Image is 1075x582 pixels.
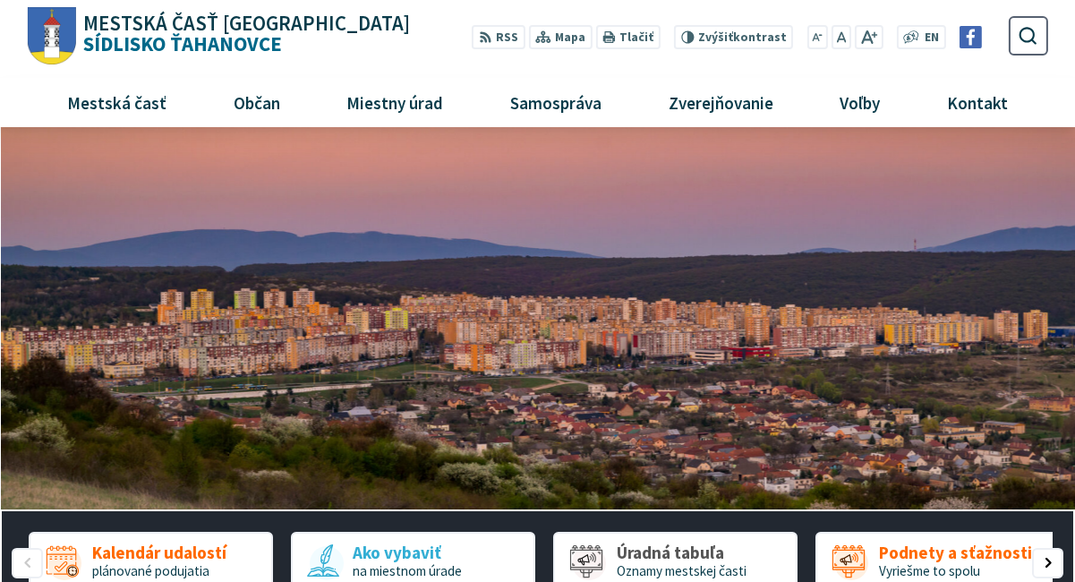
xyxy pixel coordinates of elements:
span: kontrast [698,30,787,45]
span: Tlačiť [619,30,653,45]
span: Mestská časť [GEOGRAPHIC_DATA] [83,13,410,34]
span: Mestská časť [61,78,174,126]
span: RSS [496,29,518,47]
span: na miestnom úrade [353,562,462,579]
span: Kontakt [940,78,1014,126]
button: Zväčšiť veľkosť písma [855,25,883,49]
span: Miestny úrad [340,78,450,126]
button: Tlačiť [595,25,660,49]
button: Zmenšiť veľkosť písma [807,25,829,49]
a: Voľby [813,78,906,126]
button: Nastaviť pôvodnú veľkosť písma [832,25,851,49]
img: Prejsť na domovskú stránku [27,7,76,65]
a: Logo Sídlisko Ťahanovce, prejsť na domovskú stránku. [27,7,409,65]
span: Podnety a sťažnosti [879,543,1032,562]
span: Zvýšiť [698,30,733,45]
span: Oznamy mestskej časti [617,562,747,579]
a: Kontakt [920,78,1034,126]
span: Ako vybaviť [353,543,462,562]
span: Úradná tabuľa [617,543,747,562]
button: Zvýšiťkontrast [674,25,793,49]
div: Predošlý slajd [12,548,42,578]
span: Zverejňovanie [661,78,780,126]
a: Zverejňovanie [642,78,799,126]
a: Miestny úrad [320,78,470,126]
h1: Sídlisko Ťahanovce [76,13,410,55]
a: Občan [207,78,306,126]
span: Samospráva [503,78,608,126]
div: Nasledujúci slajd [1032,548,1062,578]
span: Mapa [555,29,585,47]
span: Kalendár udalostí [92,543,226,562]
a: RSS [472,25,525,49]
a: EN [919,29,943,47]
span: Vyriešme to spolu [879,562,980,579]
span: Voľby [833,78,887,126]
a: Samospráva [483,78,627,126]
span: plánované podujatia [92,562,209,579]
a: Mapa [528,25,592,49]
img: Prejsť na Facebook stránku [960,26,982,48]
a: Mestská časť [41,78,193,126]
span: Občan [226,78,286,126]
span: EN [925,29,939,47]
